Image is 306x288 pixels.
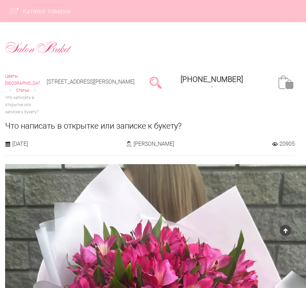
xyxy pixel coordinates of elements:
span: [DATE] [12,140,28,147]
span: Статьи [16,88,29,93]
span: Что написать в открытке или записке к букету? [5,95,39,114]
a: Статьи [16,87,29,94]
span: [PERSON_NAME] [134,140,174,147]
span: [PHONE_NUMBER] [181,75,243,84]
span: 20905 [279,140,295,147]
a: Цветы [GEOGRAPHIC_DATA] [5,73,44,87]
h1: Что написать в открытке или записке к букету? [5,120,301,132]
img: Цветы Нижний Новгород [5,40,72,55]
a: [STREET_ADDRESS][PERSON_NAME] [47,78,135,85]
a: [PHONE_NUMBER] [177,73,247,92]
span: Цветы [GEOGRAPHIC_DATA] [5,74,44,86]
